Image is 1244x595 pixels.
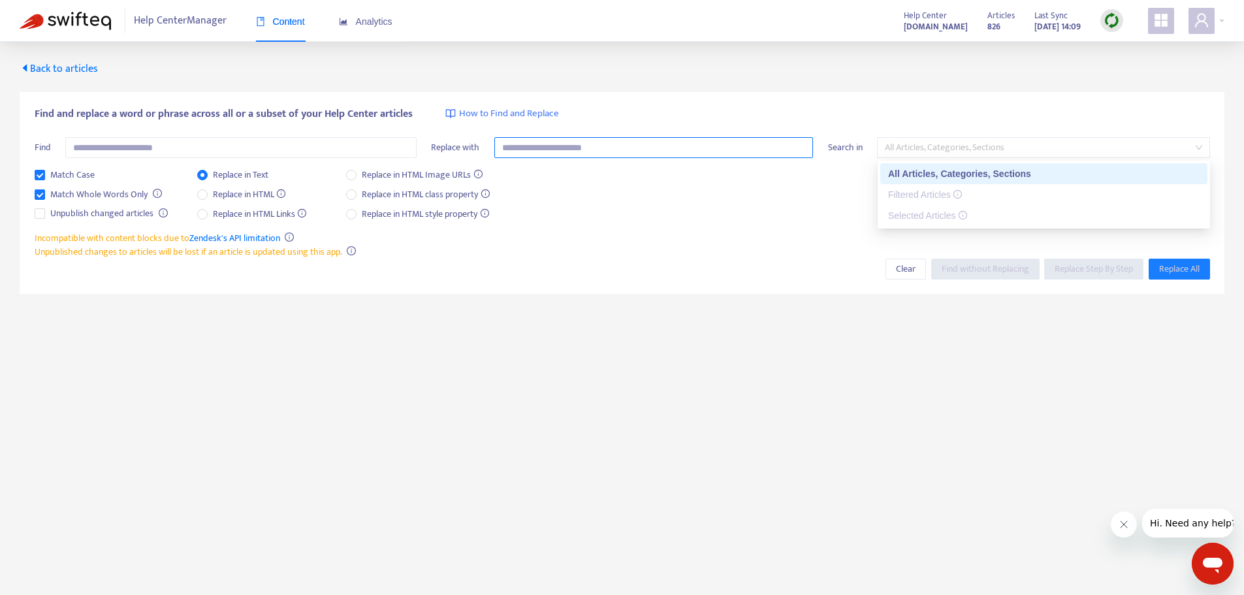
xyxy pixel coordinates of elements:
[1192,543,1234,585] iframe: Button to launch messaging window
[357,168,488,182] span: Replace in HTML Image URLs
[828,140,863,155] span: Search in
[256,17,265,26] span: book
[159,208,168,217] span: info-circle
[445,106,559,121] a: How to Find and Replace
[153,189,162,198] span: info-circle
[35,231,280,246] span: Incompatible with content blocks due to
[45,187,153,202] span: Match Whole Words Only
[888,167,1200,181] div: All Articles, Categories, Sections
[459,106,559,121] span: How to Find and Replace
[904,20,968,34] strong: [DOMAIN_NAME]
[885,138,1202,157] span: All Articles, Categories, Sections
[45,168,100,182] span: Match Case
[1153,12,1169,28] span: appstore
[987,8,1015,23] span: Articles
[987,20,1000,34] strong: 826
[35,140,51,155] span: Find
[256,16,305,27] span: Content
[35,244,342,259] span: Unpublished changes to articles will be lost if an article is updated using this app.
[134,8,227,33] span: Help Center Manager
[357,187,495,202] span: Replace in HTML class property
[885,259,926,280] button: Clear
[20,60,98,78] span: Back to articles
[1111,511,1137,538] iframe: Close message
[1142,509,1234,538] iframe: Message from company
[45,206,159,221] span: Unpublish changed articles
[339,17,348,26] span: area-chart
[208,207,312,221] span: Replace in HTML Links
[285,233,294,242] span: info-circle
[445,108,456,119] img: image-link
[904,19,968,34] a: [DOMAIN_NAME]
[35,106,413,122] span: Find and replace a word or phrase across all or a subset of your Help Center articles
[20,12,111,30] img: Swifteq
[208,168,274,182] span: Replace in Text
[431,140,479,155] span: Replace with
[1044,259,1143,280] button: Replace Step By Step
[896,262,916,276] span: Clear
[1104,12,1120,29] img: sync.dc5367851b00ba804db3.png
[8,9,94,20] span: Hi. Need any help?
[189,231,280,246] a: Zendesk's API limitation
[20,63,30,73] span: caret-left
[1034,20,1081,34] strong: [DATE] 14:09
[931,259,1040,280] button: Find without Replacing
[880,163,1207,184] div: All Articles, Categories, Sections
[1194,12,1209,28] span: user
[888,189,962,200] span: Filtered Articles
[339,16,392,27] span: Analytics
[904,8,947,23] span: Help Center
[208,187,291,202] span: Replace in HTML
[888,210,967,221] span: Selected Articles
[347,246,356,255] span: info-circle
[1034,8,1068,23] span: Last Sync
[357,207,494,221] span: Replace in HTML style property
[1149,259,1210,280] button: Replace All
